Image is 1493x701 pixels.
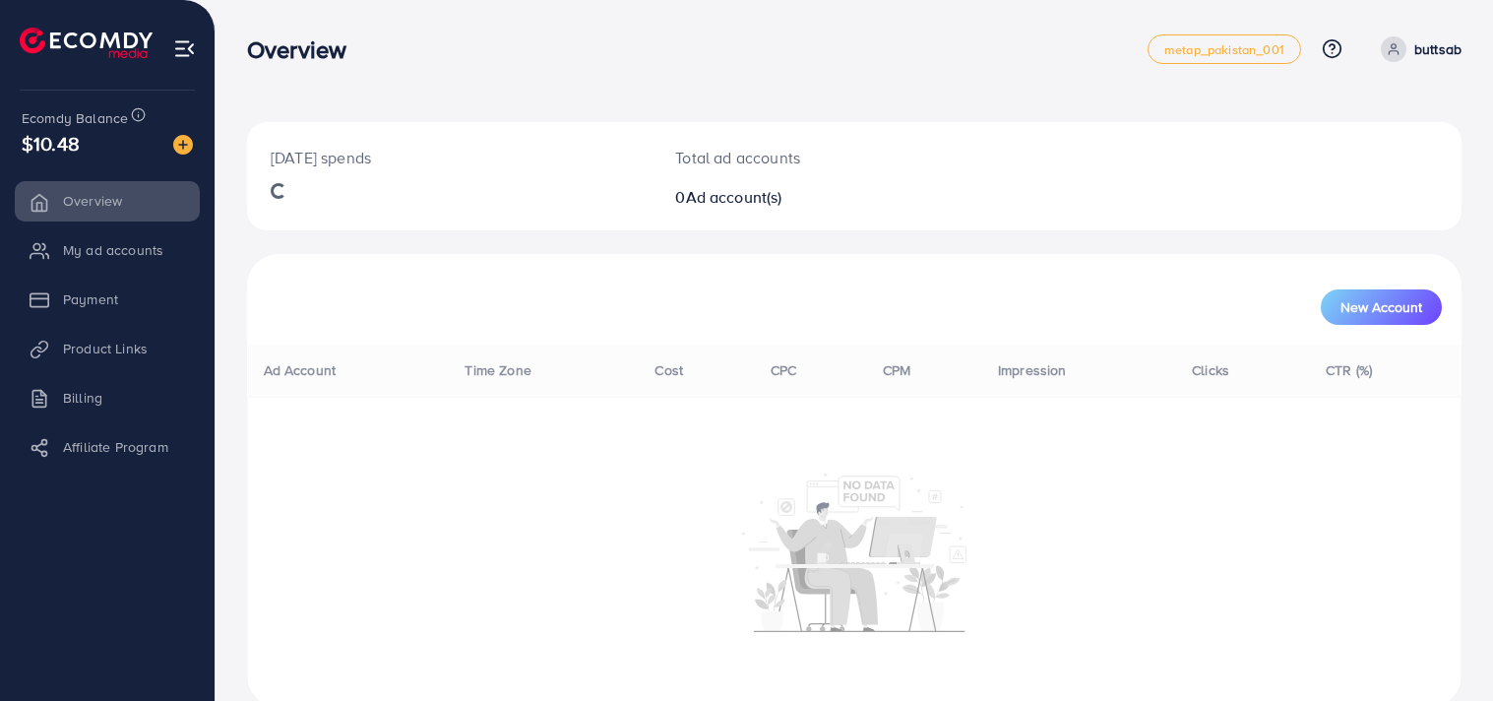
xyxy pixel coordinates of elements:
[1321,289,1442,325] button: New Account
[686,186,782,208] span: Ad account(s)
[1148,34,1301,64] a: metap_pakistan_001
[675,188,932,207] h2: 0
[173,37,196,60] img: menu
[1373,36,1462,62] a: buttsab
[675,146,932,169] p: Total ad accounts
[247,35,362,64] h3: Overview
[1164,43,1284,56] span: metap_pakistan_001
[173,135,193,155] img: image
[271,146,628,169] p: [DATE] spends
[1340,300,1422,314] span: New Account
[20,28,153,58] img: logo
[1414,37,1462,61] p: buttsab
[22,108,128,128] span: Ecomdy Balance
[22,129,80,158] span: $10.48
